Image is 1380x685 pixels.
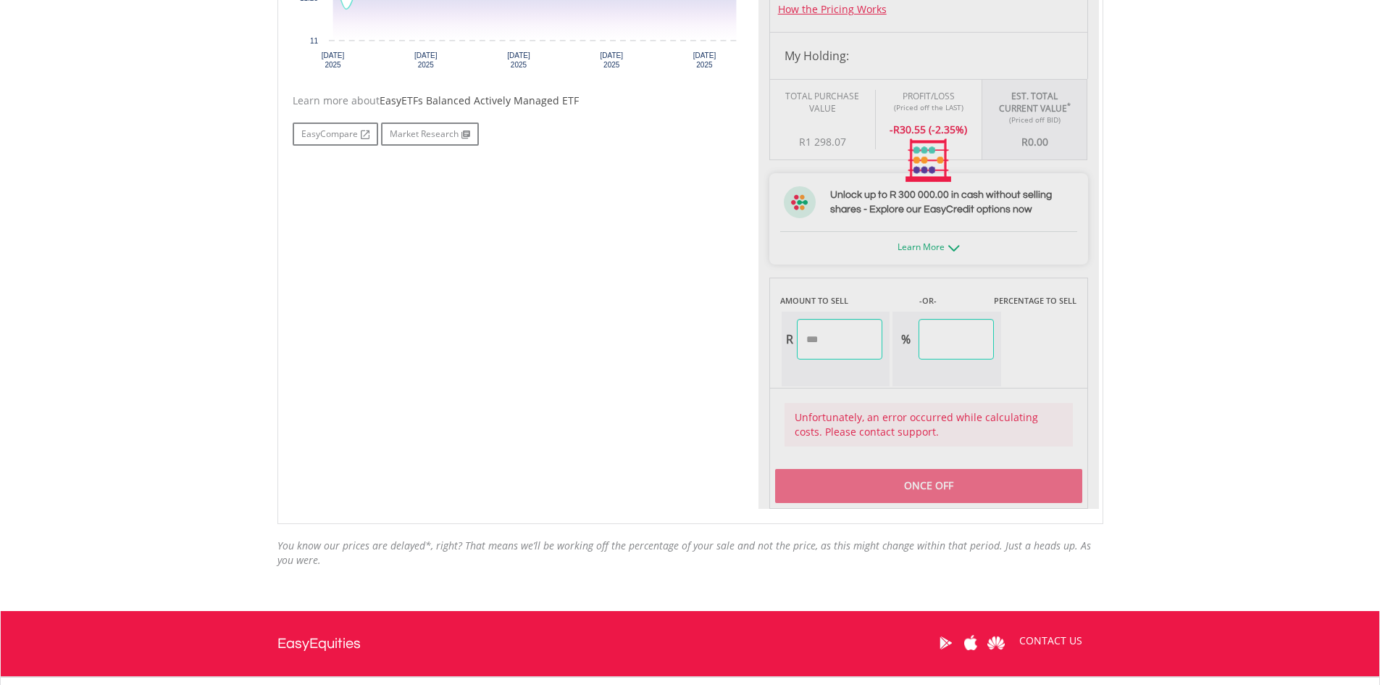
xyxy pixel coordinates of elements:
[958,620,984,665] a: Apple
[293,94,748,108] div: Learn more about
[293,123,378,146] a: EasyCompare
[277,539,1103,568] div: You know our prices are delayed*, right? That means we’ll be working off the percentage of your s...
[309,37,318,45] text: 11
[277,611,361,676] a: EasyEquities
[933,620,958,665] a: Google Play
[984,620,1009,665] a: Huawei
[381,123,479,146] a: Market Research
[507,51,530,69] text: [DATE] 2025
[380,94,579,107] span: EasyETFs Balanced Actively Managed ETF
[321,51,344,69] text: [DATE] 2025
[600,51,623,69] text: [DATE] 2025
[1009,620,1092,661] a: CONTACT US
[414,51,438,69] text: [DATE] 2025
[693,51,716,69] text: [DATE] 2025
